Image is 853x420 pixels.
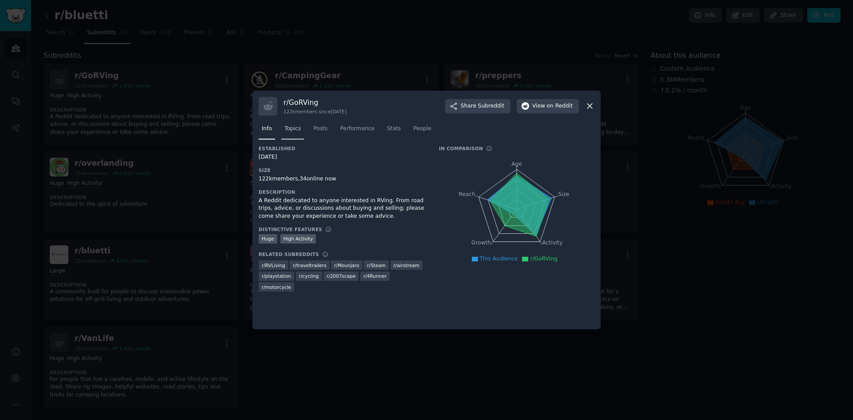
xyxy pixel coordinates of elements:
[387,125,401,133] span: Stats
[517,99,579,113] button: Viewon Reddit
[461,102,504,110] span: Share
[310,122,331,140] a: Posts
[439,145,483,152] h3: In Comparison
[367,262,386,268] span: r/ Steam
[480,256,518,262] span: This Audience
[340,125,375,133] span: Performance
[262,284,291,290] span: r/ motorcycle
[259,226,322,232] h3: Distinctive Features
[313,125,327,133] span: Posts
[327,273,355,279] span: r/ 2007scape
[530,256,557,262] span: r/GoRVing
[293,262,326,268] span: r/ traveltrailers
[478,102,504,110] span: Subreddit
[259,122,275,140] a: Info
[471,240,491,246] tspan: Growth
[363,273,387,279] span: r/ 4Runner
[337,122,378,140] a: Performance
[458,191,475,197] tspan: Reach
[334,262,359,268] span: r/ Mounjaro
[262,125,272,133] span: Info
[410,122,434,140] a: People
[542,240,563,246] tspan: Activity
[299,273,319,279] span: r/ cycling
[394,262,419,268] span: r/ airstream
[547,102,573,110] span: on Reddit
[262,273,291,279] span: r/ playstation
[445,99,510,113] button: ShareSubreddit
[281,122,304,140] a: Topics
[259,145,426,152] h3: Established
[384,122,404,140] a: Stats
[284,125,301,133] span: Topics
[558,191,569,197] tspan: Size
[532,102,573,110] span: View
[259,234,277,244] div: Huge
[511,161,522,167] tspan: Age
[259,251,319,257] h3: Related Subreddits
[413,125,431,133] span: People
[283,108,347,115] div: 122k members since [DATE]
[259,175,426,183] div: 122k members, 34 online now
[283,98,347,107] h3: r/ GoRVing
[259,167,426,173] h3: Size
[259,153,426,161] div: [DATE]
[262,262,285,268] span: r/ RVLiving
[259,189,426,195] h3: Description
[259,197,426,220] div: A Reddit dedicated to anyone interested in RVing. From road trips, advice, or discussions about b...
[280,234,316,244] div: High Activity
